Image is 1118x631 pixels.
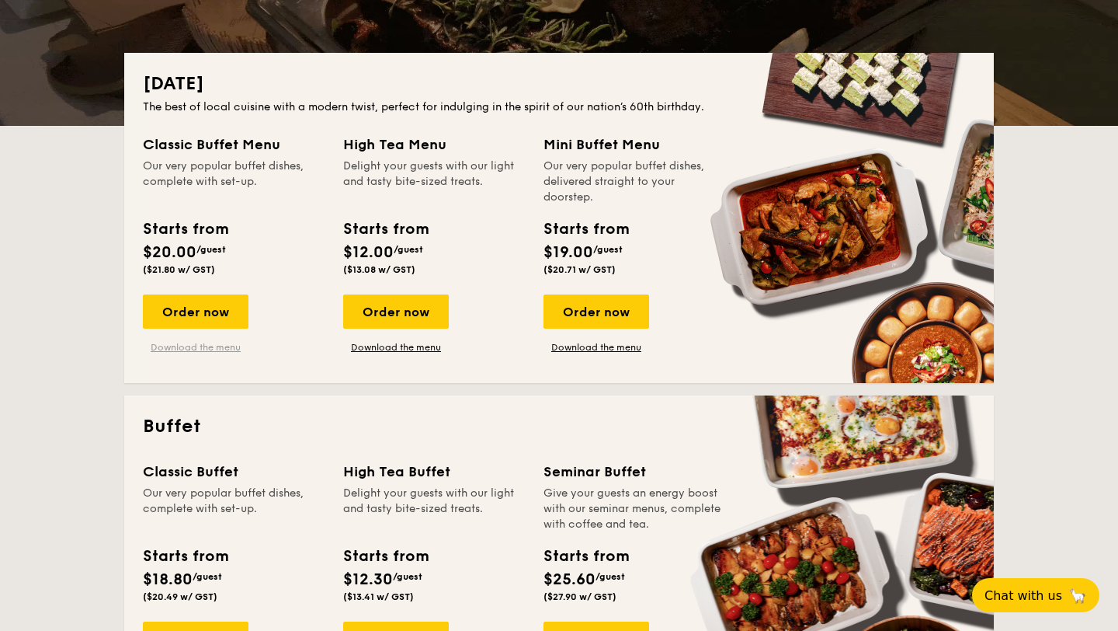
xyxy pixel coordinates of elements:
[143,264,215,275] span: ($21.80 w/ GST)
[393,571,422,582] span: /guest
[143,545,227,568] div: Starts from
[543,218,628,241] div: Starts from
[143,71,975,96] h2: [DATE]
[595,571,625,582] span: /guest
[1068,587,1087,605] span: 🦙
[196,244,226,255] span: /guest
[343,486,525,532] div: Delight your guests with our light and tasty bite-sized treats.
[143,414,975,439] h2: Buffet
[193,571,222,582] span: /guest
[143,134,325,155] div: Classic Buffet Menu
[143,461,325,483] div: Classic Buffet
[543,243,593,262] span: $19.00
[543,295,649,329] div: Order now
[394,244,423,255] span: /guest
[343,461,525,483] div: High Tea Buffet
[143,99,975,115] div: The best of local cuisine with a modern twist, perfect for indulging in the spirit of our nation’...
[143,295,248,329] div: Order now
[543,264,616,275] span: ($20.71 w/ GST)
[143,341,248,354] a: Download the menu
[343,264,415,275] span: ($13.08 w/ GST)
[543,159,725,205] div: Our very popular buffet dishes, delivered straight to your doorstep.
[593,244,623,255] span: /guest
[343,570,393,589] span: $12.30
[543,134,725,155] div: Mini Buffet Menu
[343,134,525,155] div: High Tea Menu
[543,486,725,532] div: Give your guests an energy boost with our seminar menus, complete with coffee and tea.
[343,591,414,602] span: ($13.41 w/ GST)
[984,588,1062,603] span: Chat with us
[543,545,628,568] div: Starts from
[343,545,428,568] div: Starts from
[343,243,394,262] span: $12.00
[343,159,525,205] div: Delight your guests with our light and tasty bite-sized treats.
[143,159,325,205] div: Our very popular buffet dishes, complete with set-up.
[143,570,193,589] span: $18.80
[543,570,595,589] span: $25.60
[143,591,217,602] span: ($20.49 w/ GST)
[343,218,428,241] div: Starts from
[543,461,725,483] div: Seminar Buffet
[972,578,1099,612] button: Chat with us🦙
[343,341,449,354] a: Download the menu
[143,243,196,262] span: $20.00
[143,218,227,241] div: Starts from
[343,295,449,329] div: Order now
[543,341,649,354] a: Download the menu
[543,591,616,602] span: ($27.90 w/ GST)
[143,486,325,532] div: Our very popular buffet dishes, complete with set-up.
